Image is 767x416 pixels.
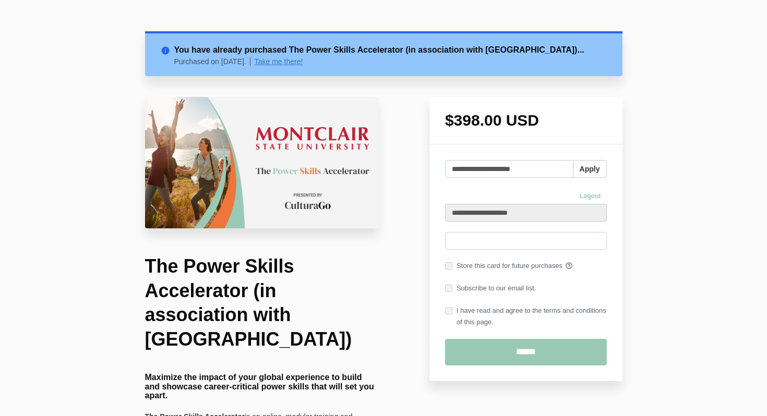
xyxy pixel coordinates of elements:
[445,305,607,328] label: I have read and agree to the terms and conditions of this page.
[445,262,452,270] input: Store this card for future purchases
[445,283,536,294] label: Subscribe to our email list.
[451,233,601,251] iframe: Secure payment input frame
[573,160,607,178] button: Apply
[445,285,452,292] input: Subscribe to our email list.
[161,44,174,53] i: info
[574,188,607,204] a: Logout
[145,254,379,352] h1: The Power Skills Accelerator (in association with [GEOGRAPHIC_DATA])
[445,260,607,272] label: Store this card for future purchases
[445,113,607,128] h1: $398.00 USD
[445,307,452,314] input: I have read and agree to the terms and conditions of this page.
[174,44,607,56] h2: You have already purchased The Power Skills Accelerator (in association with [GEOGRAPHIC_DATA])...
[255,57,303,66] a: Take me there!
[145,373,379,400] h4: Maximize the impact of your global experience to build and showcase career-critical power skills ...
[145,97,379,228] img: 22c75da-26a4-67b4-fa6d-d7146dedb322_Montclair.png
[174,57,251,66] p: Purchased on [DATE].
